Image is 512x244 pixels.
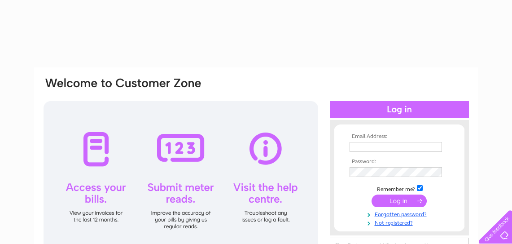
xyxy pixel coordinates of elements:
td: Remember me? [347,184,451,193]
a: Forgotten password? [350,209,451,218]
th: Password: [347,159,451,165]
th: Email Address: [347,133,451,140]
a: Not registered? [350,218,451,226]
input: Submit [372,195,427,207]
